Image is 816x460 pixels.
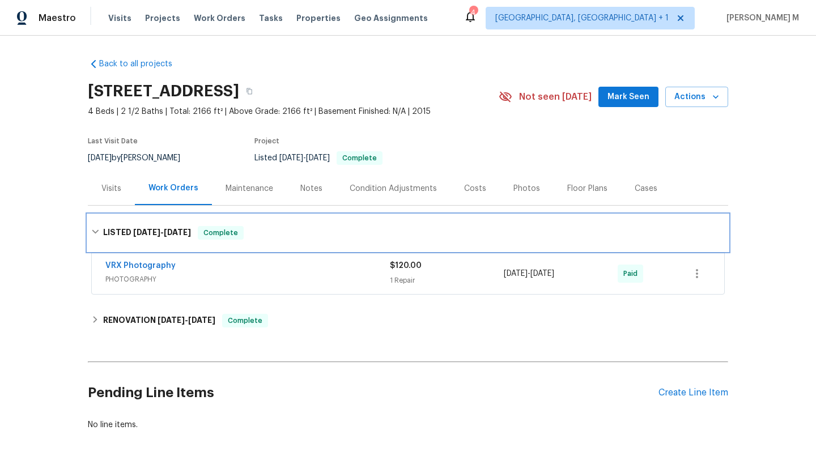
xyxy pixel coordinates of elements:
[530,270,554,278] span: [DATE]
[194,12,245,24] span: Work Orders
[88,106,499,117] span: 4 Beds | 2 1/2 Baths | Total: 2166 ft² | Above Grade: 2166 ft² | Basement Finished: N/A | 2015
[279,154,303,162] span: [DATE]
[338,155,381,161] span: Complete
[108,12,131,24] span: Visits
[88,367,658,419] h2: Pending Line Items
[164,228,191,236] span: [DATE]
[88,154,112,162] span: [DATE]
[254,138,279,144] span: Project
[133,228,160,236] span: [DATE]
[674,90,719,104] span: Actions
[101,183,121,194] div: Visits
[133,228,191,236] span: -
[350,183,437,194] div: Condition Adjustments
[88,151,194,165] div: by [PERSON_NAME]
[306,154,330,162] span: [DATE]
[39,12,76,24] span: Maestro
[300,183,322,194] div: Notes
[279,154,330,162] span: -
[464,183,486,194] div: Costs
[259,14,283,22] span: Tasks
[519,91,592,103] span: Not seen [DATE]
[145,12,180,24] span: Projects
[188,316,215,324] span: [DATE]
[88,138,138,144] span: Last Visit Date
[390,275,504,286] div: 1 Repair
[158,316,215,324] span: -
[635,183,657,194] div: Cases
[495,12,669,24] span: [GEOGRAPHIC_DATA], [GEOGRAPHIC_DATA] + 1
[88,307,728,334] div: RENOVATION [DATE]-[DATE]Complete
[254,154,382,162] span: Listed
[199,227,243,238] span: Complete
[148,182,198,194] div: Work Orders
[504,268,554,279] span: -
[223,315,267,326] span: Complete
[598,87,658,108] button: Mark Seen
[105,274,390,285] span: PHOTOGRAPHY
[88,215,728,251] div: LISTED [DATE]-[DATE]Complete
[88,58,197,70] a: Back to all projects
[623,268,642,279] span: Paid
[607,90,649,104] span: Mark Seen
[103,314,215,327] h6: RENOVATION
[722,12,799,24] span: [PERSON_NAME] M
[88,419,728,431] div: No line items.
[88,86,239,97] h2: [STREET_ADDRESS]
[658,387,728,398] div: Create Line Item
[665,87,728,108] button: Actions
[239,81,260,101] button: Copy Address
[469,7,477,18] div: 4
[390,262,422,270] span: $120.00
[158,316,185,324] span: [DATE]
[513,183,540,194] div: Photos
[354,12,428,24] span: Geo Assignments
[567,183,607,194] div: Floor Plans
[103,226,191,240] h6: LISTED
[105,262,176,270] a: VRX Photography
[226,183,273,194] div: Maintenance
[504,270,528,278] span: [DATE]
[296,12,341,24] span: Properties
